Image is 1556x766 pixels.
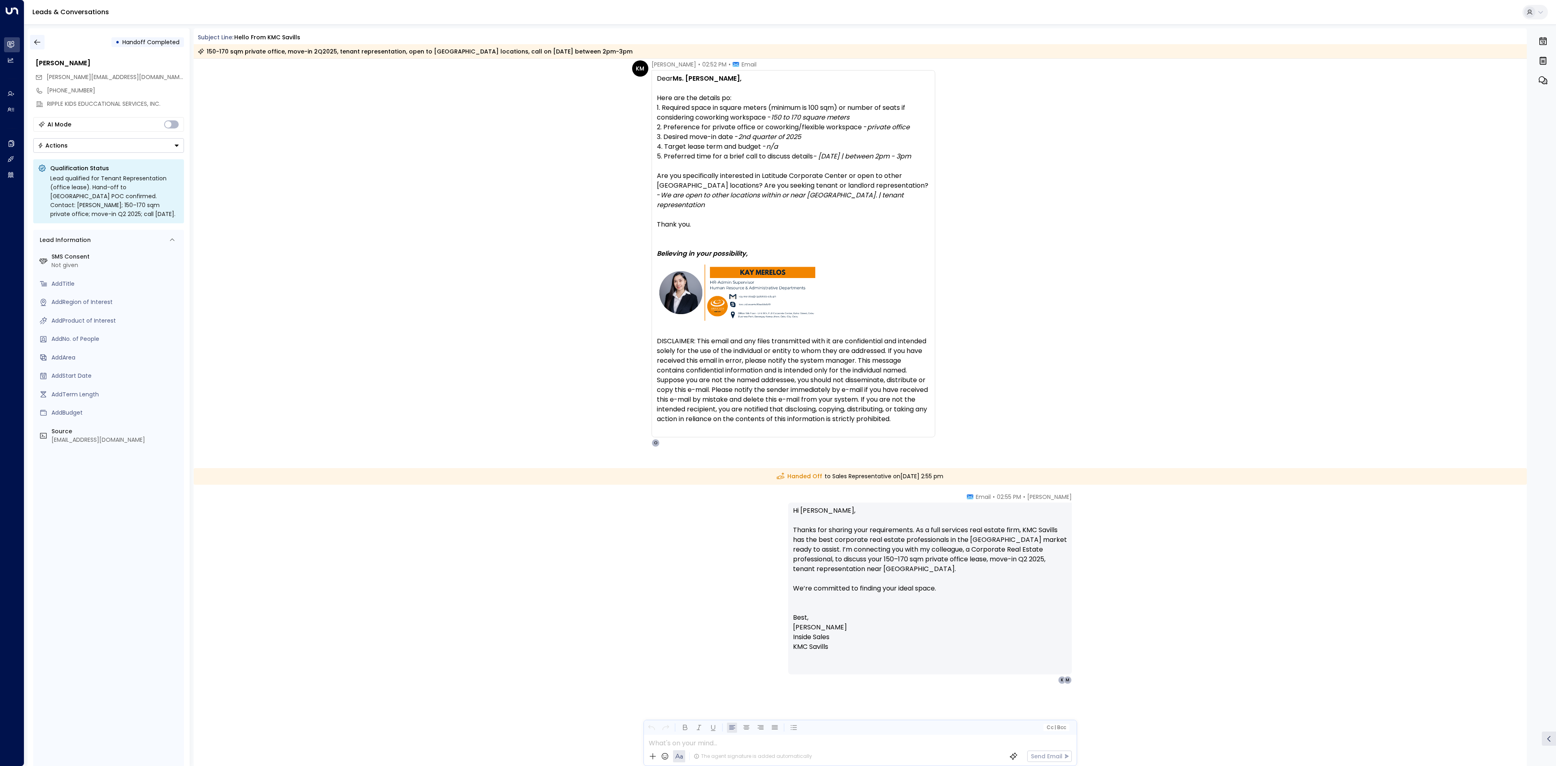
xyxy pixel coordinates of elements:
[793,642,828,652] span: KMC Savills
[37,236,91,244] div: Lead Information
[657,152,911,161] span: 5. Preferred time for a brief call to discuss details
[51,317,181,325] div: AddProduct of Interest
[657,103,930,122] span: 1. Required space in square meters (minimum is 100 sqm) or number of seats if considering coworki...
[1058,676,1066,684] div: K
[997,493,1021,501] span: 02:55 PM
[1027,493,1072,501] span: [PERSON_NAME]
[1054,725,1056,730] span: |
[976,493,991,501] span: Email
[33,138,184,153] div: Button group with a nested menu
[646,723,656,733] button: Undo
[51,427,181,436] label: Source
[729,60,731,68] span: •
[51,372,181,380] div: AddStart Date
[793,613,808,623] span: Best,
[777,472,822,481] span: Handed Off
[657,74,930,83] div: Dear
[36,58,184,68] div: [PERSON_NAME]
[673,74,742,83] b: Ms. [PERSON_NAME],
[657,220,691,229] span: Thank you.
[657,93,930,103] div: Here are the details po:
[38,142,68,149] div: Actions
[793,632,829,642] span: Inside Sales
[32,7,109,17] a: Leads & Conversations
[1023,493,1025,501] span: •
[51,353,181,362] div: AddArea
[993,493,995,501] span: •
[198,47,633,56] div: 150-170 sqm private office, move-in 2Q2025, tenant representation, open to [GEOGRAPHIC_DATA] loca...
[793,623,847,632] span: [PERSON_NAME]
[51,280,181,288] div: AddTitle
[766,142,778,151] i: n/a
[793,506,1067,603] p: Hi [PERSON_NAME], Thanks for sharing your requirements. As a full services real estate firm, KMC ...
[660,723,671,733] button: Redo
[198,33,233,41] span: Subject Line:
[33,138,184,153] button: Actions
[47,73,185,81] span: [PERSON_NAME][EMAIL_ADDRESS][DOMAIN_NAME]
[657,259,827,327] img: AIorK4ymLADhL3MVnwuIxpz5iqGTmZDAj2pKrHvQ7BRPsC_2_Y0Jjw52GIv8ICq4E0UvvM_t9tyzQwHg0Vim
[115,35,120,49] div: •
[652,60,696,68] span: [PERSON_NAME]
[51,298,181,306] div: AddRegion of Interest
[742,60,757,68] span: Email
[1075,493,1091,509] img: 78_headshot.jpg
[657,249,748,259] span: Believing in your possibility,
[657,122,910,132] span: 2. Preference for private office or coworking/flexible workspace -
[51,335,181,343] div: AddNo. of People
[657,171,930,210] span: Are you specifically interested in Latitude Corporate Center or open to other [GEOGRAPHIC_DATA] l...
[702,60,727,68] span: 02:52 PM
[632,60,648,77] div: KM
[47,86,184,95] div: [PHONE_NUMBER]
[657,336,930,424] font: DISCLAIMER: This email and any files transmitted with it are confidential and intended solely for...
[694,753,812,760] div: The agent signature is added automatically
[47,73,184,81] span: kay.merelos@borderlink-edu.ph
[51,390,181,399] div: AddTerm Length
[698,60,700,68] span: •
[738,132,801,141] i: 2nd quarter of 2025
[1064,676,1072,684] div: M
[51,252,181,261] label: SMS Consent
[51,436,181,444] div: [EMAIL_ADDRESS][DOMAIN_NAME]
[122,38,180,46] span: Handoff Completed
[50,164,179,172] p: Qualification Status
[47,100,184,108] div: RIPPLE KIDS EDUCCATIONAL SERVICES, INC.
[657,142,778,152] span: 4. Target lease term and budget -
[1043,724,1069,732] button: Cc|Bcc
[50,174,179,218] div: Lead qualified for Tenant Representation (office lease). Hand-off to [GEOGRAPHIC_DATA] POC confir...
[194,468,1527,485] div: to Sales Representative on [DATE] 2:55 pm
[51,261,181,270] div: Not given
[771,113,849,122] i: 150 to 170 square meters
[234,33,300,42] div: Hello from KMC Savills
[1046,725,1066,730] span: Cc Bcc
[657,190,905,210] i: We are open to other locations within or near [GEOGRAPHIC_DATA]. | tenant representation
[51,409,181,417] div: AddBudget
[652,439,660,447] div: O
[47,120,71,128] div: AI Mode
[813,152,911,161] i: - [DATE] | between 2pm - 3pm
[657,132,801,142] span: 3. Desired move-in date -
[867,122,910,132] i: private office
